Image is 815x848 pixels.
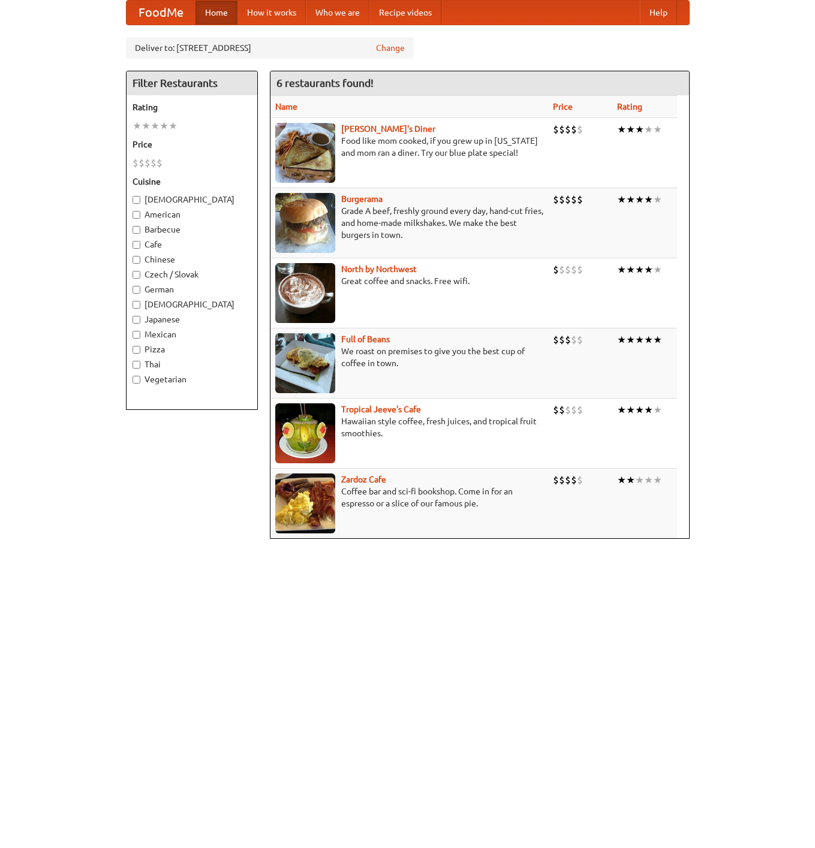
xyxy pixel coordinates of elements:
[133,283,251,295] label: German
[133,358,251,370] label: Thai
[127,1,196,25] a: FoodMe
[577,333,583,346] li: $
[565,473,571,487] li: $
[644,333,653,346] li: ★
[617,193,626,206] li: ★
[341,124,435,134] a: [PERSON_NAME]'s Diner
[635,123,644,136] li: ★
[133,254,251,265] label: Chinese
[133,373,251,385] label: Vegetarian
[559,123,565,136] li: $
[133,343,251,355] label: Pizza
[644,123,653,136] li: ★
[341,475,386,484] a: Zardoz Cafe
[133,301,140,309] input: [DEMOGRAPHIC_DATA]
[626,333,635,346] li: ★
[626,123,635,136] li: ★
[653,473,662,487] li: ★
[275,193,335,253] img: burgerama.jpg
[571,193,577,206] li: $
[133,331,140,339] input: Mexican
[553,333,559,346] li: $
[565,403,571,417] li: $
[133,271,140,279] input: Czech / Slovak
[617,102,642,111] a: Rating
[133,119,142,132] li: ★
[341,194,383,204] b: Burgerama
[571,263,577,276] li: $
[559,333,565,346] li: $
[275,415,543,439] p: Hawaiian style coffee, fresh juices, and tropical fruit smoothies.
[626,263,635,276] li: ★
[376,42,405,54] a: Change
[126,37,414,59] div: Deliver to: [STREET_ADDRESS]
[133,211,140,219] input: American
[635,403,644,417] li: ★
[644,263,653,276] li: ★
[653,263,662,276] li: ★
[157,156,163,170] li: $
[151,156,157,170] li: $
[133,328,251,340] label: Mexican
[160,119,169,132] li: ★
[644,473,653,487] li: ★
[653,333,662,346] li: ★
[133,268,251,280] label: Czech / Slovak
[553,193,559,206] li: $
[635,333,644,346] li: ★
[275,102,297,111] a: Name
[571,473,577,487] li: $
[565,123,571,136] li: $
[653,193,662,206] li: ★
[553,263,559,276] li: $
[133,361,140,369] input: Thai
[133,209,251,221] label: American
[275,205,543,241] p: Grade A beef, freshly ground every day, hand-cut fries, and home-made milkshakes. We make the bes...
[133,313,251,325] label: Japanese
[133,256,140,264] input: Chinese
[133,286,140,294] input: German
[237,1,306,25] a: How it works
[275,345,543,369] p: We roast on premises to give you the best cup of coffee in town.
[565,263,571,276] li: $
[617,263,626,276] li: ★
[617,403,626,417] li: ★
[559,473,565,487] li: $
[275,263,335,323] img: north.jpg
[133,376,140,384] input: Vegetarian
[565,193,571,206] li: $
[553,403,559,417] li: $
[571,123,577,136] li: $
[369,1,441,25] a: Recipe videos
[169,119,178,132] li: ★
[559,403,565,417] li: $
[617,123,626,136] li: ★
[133,226,140,234] input: Barbecue
[133,156,139,170] li: $
[133,138,251,150] h5: Price
[577,263,583,276] li: $
[626,193,635,206] li: ★
[635,473,644,487] li: ★
[577,403,583,417] li: $
[577,193,583,206] li: $
[640,1,677,25] a: Help
[341,334,390,344] a: Full of Beans
[275,333,335,393] img: beans.jpg
[565,333,571,346] li: $
[577,473,583,487] li: $
[341,405,421,414] a: Tropical Jeeve's Cafe
[644,403,653,417] li: ★
[133,194,251,206] label: [DEMOGRAPHIC_DATA]
[571,333,577,346] li: $
[571,403,577,417] li: $
[635,263,644,276] li: ★
[626,473,635,487] li: ★
[306,1,369,25] a: Who we are
[133,298,251,310] label: [DEMOGRAPHIC_DATA]
[341,264,417,274] a: North by Northwest
[142,119,151,132] li: ★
